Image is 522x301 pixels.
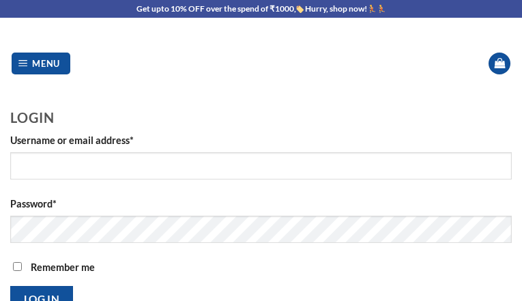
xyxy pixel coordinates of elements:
b: Get upto 10% OFF over the spend of ₹1000, Hurry, shop now! [136,3,368,14]
h2: Login [10,109,512,126]
label: Password [10,196,512,212]
img: 🏃 [368,5,376,13]
label: Username or email address [10,132,512,148]
input: Remember me [13,262,22,271]
img: 🏷️ [296,5,304,13]
img: 🏃 [377,5,386,13]
img: Kritarth Handicrafts [208,33,315,94]
a: View cart [489,53,510,75]
span: Remember me [31,261,95,273]
span: Menu [32,57,64,70]
a: Menu [12,53,71,75]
